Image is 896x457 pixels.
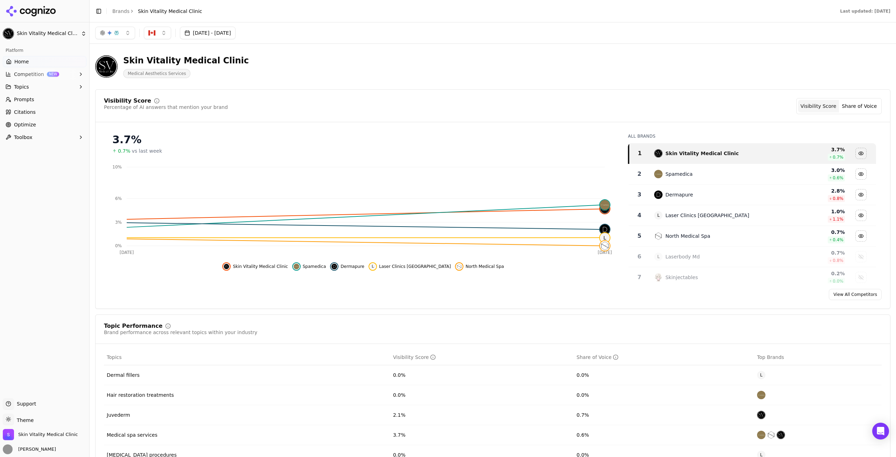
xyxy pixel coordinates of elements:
span: Prompts [14,96,34,103]
span: L [654,211,663,220]
span: L [654,252,663,261]
span: 0.7 % [833,154,843,160]
img: north medical spa [767,431,775,439]
img: spamedica [757,391,765,399]
span: 0.8 % [833,258,843,263]
tr: 5north medical spaNorth Medical Spa0.7%0.4%Hide north medical spa data [629,226,876,247]
div: Dermapure [665,191,693,198]
a: Optimize [3,119,86,130]
div: Percentage of AI answers that mention your brand [104,104,228,111]
img: Sam Walker [3,444,13,454]
img: skin vitality medical clinic [777,431,785,439]
img: Skin Vitality Medical Clinic [95,55,118,78]
div: 1.0 % [779,208,845,215]
img: dermapure [600,224,610,234]
div: 0.2 % [779,270,845,277]
th: visibilityScore [390,349,574,365]
button: Hide spamedica data [855,168,867,180]
span: 0.6 % [833,175,843,181]
img: spamedica [654,170,663,178]
img: north medical spa [654,232,663,240]
div: Skin Vitality Medical Clinic [665,150,738,157]
div: Skinjectables [665,274,698,281]
button: Hide north medical spa data [855,230,867,242]
span: North Medical Spa [465,264,504,269]
div: 0.6% [576,431,751,438]
a: Brands [112,8,129,14]
span: Theme [14,417,34,423]
div: 6 [631,252,647,261]
div: 1 [632,149,647,158]
span: Home [14,58,29,65]
tspan: [DATE] [598,250,612,255]
span: Skin Vitality Medical Clinic [138,8,202,15]
button: Toolbox [3,132,86,143]
div: 5 [631,232,647,240]
button: Hide dermapure data [330,262,364,271]
a: Home [3,56,86,67]
span: Support [14,400,36,407]
img: dermapure [654,191,663,199]
span: L [370,264,376,269]
button: Open organization switcher [3,429,78,440]
span: [PERSON_NAME] [15,446,56,452]
div: Visibility Score [393,354,436,361]
span: Topics [107,354,122,361]
span: 0.7% [118,147,131,154]
div: Open Intercom Messenger [872,423,889,439]
tr: 7skinjectablesSkinjectables0.2%0.0%Show skinjectables data [629,267,876,288]
tr: 6LLaserbody Md0.7%0.8%Show laserbody md data [629,247,876,267]
a: Hair restoration treatments [107,392,174,399]
span: Laser Clinics [GEOGRAPHIC_DATA] [379,264,451,269]
span: 0.4 % [833,237,843,243]
img: Skin Vitality Medical Clinic [3,429,14,440]
img: skinjectables [654,273,663,282]
button: Hide laser clinics canada data [855,210,867,221]
div: 0.0% [393,372,571,379]
div: 0.0% [393,392,571,399]
span: Spamedica [303,264,326,269]
div: 0.7 % [779,229,845,236]
div: 0.7% [576,411,751,418]
img: spamedica [757,431,765,439]
div: Laser Clinics [GEOGRAPHIC_DATA] [665,212,749,219]
button: Hide dermapure data [855,189,867,200]
div: Share of Voice [576,354,618,361]
a: Juvederm [107,411,130,418]
span: Skin Vitality Medical Clinic [233,264,288,269]
span: vs last week [132,147,162,154]
div: 2.1% [393,411,571,418]
span: 1.1 % [833,216,843,222]
span: Competition [14,71,44,78]
a: View All Competitors [829,289,882,300]
button: Visibility Score [798,100,839,112]
a: Medical spa services [107,431,157,438]
div: 3.0 % [779,167,845,174]
div: Data table [628,143,876,365]
button: Hide spamedica data [292,262,326,271]
tspan: 0% [115,243,122,248]
button: Hide skin vitality medical clinic data [222,262,288,271]
div: Visibility Score [104,98,151,104]
span: Toolbox [14,134,33,141]
img: skin vitality medical clinic [654,149,663,158]
span: Topics [14,83,29,90]
img: Skin Vitality Medical Clinic [3,28,14,39]
div: Dermal fillers [107,372,140,379]
button: Share of Voice [839,100,880,112]
th: shareOfVoice [574,349,754,365]
div: Laserbody Md [665,253,700,260]
div: North Medical Spa [665,233,710,240]
span: L [600,233,610,243]
tspan: 10% [112,165,122,169]
th: Top Brands [754,349,882,365]
span: Citations [14,109,36,116]
img: dermapure [331,264,337,269]
span: Top Brands [757,354,784,361]
button: Hide skin vitality medical clinic data [855,148,867,159]
div: 3.7 % [779,146,845,153]
img: spamedica [294,264,299,269]
div: Brand performance across relevant topics within your industry [104,329,257,336]
button: Open user button [3,444,56,454]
